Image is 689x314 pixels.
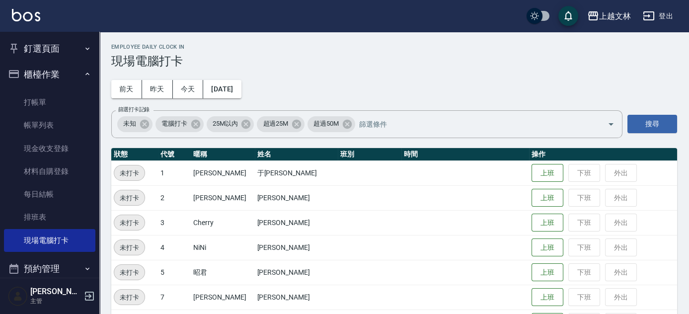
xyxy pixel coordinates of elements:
h3: 現場電腦打卡 [111,54,677,68]
button: 上班 [532,288,563,307]
button: 登出 [639,7,677,25]
td: [PERSON_NAME] [255,235,338,260]
button: 上班 [532,263,563,282]
td: 3 [158,210,191,235]
div: 25M以內 [207,116,254,132]
th: 狀態 [111,148,158,161]
button: 上班 [532,238,563,257]
td: Cherry [191,210,254,235]
a: 現金收支登錄 [4,137,95,160]
td: [PERSON_NAME] [191,285,254,310]
span: 超過25M [257,119,294,129]
a: 材料自購登錄 [4,160,95,183]
td: 2 [158,185,191,210]
button: save [558,6,578,26]
label: 篩選打卡記錄 [118,106,150,113]
td: NiNi [191,235,254,260]
span: 未打卡 [114,267,145,278]
th: 代號 [158,148,191,161]
button: 今天 [173,80,204,98]
button: 上班 [532,164,563,182]
div: 超過50M [307,116,355,132]
input: 篩選條件 [357,115,590,133]
td: [PERSON_NAME] [255,210,338,235]
button: 前天 [111,80,142,98]
td: [PERSON_NAME] [191,160,254,185]
button: 上越文林 [583,6,635,26]
span: 未打卡 [114,292,145,303]
button: 櫃檯作業 [4,62,95,87]
th: 暱稱 [191,148,254,161]
button: [DATE] [203,80,241,98]
span: 未打卡 [114,168,145,178]
td: 昭君 [191,260,254,285]
td: [PERSON_NAME] [191,185,254,210]
a: 每日結帳 [4,183,95,206]
td: 1 [158,160,191,185]
span: 電腦打卡 [155,119,193,129]
td: 于[PERSON_NAME] [255,160,338,185]
button: 釘選頁面 [4,36,95,62]
span: 未打卡 [114,218,145,228]
span: 未打卡 [114,242,145,253]
td: [PERSON_NAME] [255,260,338,285]
td: [PERSON_NAME] [255,185,338,210]
a: 帳單列表 [4,114,95,137]
button: 上班 [532,214,563,232]
span: 超過50M [307,119,345,129]
div: 上越文林 [599,10,631,22]
img: Logo [12,9,40,21]
button: 搜尋 [627,115,677,133]
button: 預約管理 [4,256,95,282]
td: 5 [158,260,191,285]
span: 未打卡 [114,193,145,203]
button: 上班 [532,189,563,207]
a: 現場電腦打卡 [4,229,95,252]
div: 電腦打卡 [155,116,204,132]
h5: [PERSON_NAME] [30,287,81,297]
h2: Employee Daily Clock In [111,44,677,50]
th: 操作 [529,148,677,161]
td: 4 [158,235,191,260]
td: [PERSON_NAME] [255,285,338,310]
button: Open [603,116,619,132]
div: 超過25M [257,116,305,132]
th: 時間 [401,148,529,161]
span: 25M以內 [207,119,244,129]
p: 主管 [30,297,81,306]
span: 未知 [117,119,142,129]
a: 排班表 [4,206,95,229]
td: 7 [158,285,191,310]
a: 打帳單 [4,91,95,114]
button: 昨天 [142,80,173,98]
img: Person [8,286,28,306]
div: 未知 [117,116,153,132]
th: 姓名 [255,148,338,161]
th: 班別 [338,148,401,161]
